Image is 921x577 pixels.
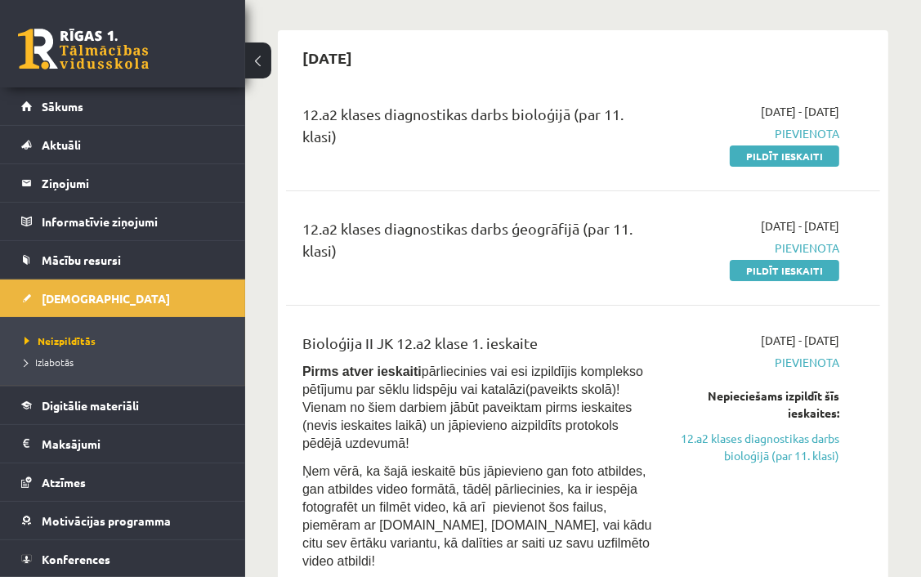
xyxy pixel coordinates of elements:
span: Neizpildītās [25,334,96,347]
div: Bioloģija II JK 12.a2 klase 1. ieskaite [302,332,652,362]
span: Digitālie materiāli [42,398,139,413]
span: Atzīmes [42,475,86,490]
span: Pievienota [677,239,839,257]
a: Pildīt ieskaiti [730,145,839,167]
a: Mācību resursi [21,241,225,279]
a: Pildīt ieskaiti [730,260,839,281]
span: [DATE] - [DATE] [761,217,839,235]
a: Informatīvie ziņojumi [21,203,225,240]
a: Digitālie materiāli [21,387,225,424]
a: Atzīmes [21,463,225,501]
span: [DEMOGRAPHIC_DATA] [42,291,170,306]
div: 12.a2 klases diagnostikas darbs bioloģijā (par 11. klasi) [302,103,652,155]
a: Aktuāli [21,126,225,163]
a: Izlabotās [25,355,229,369]
span: Pievienota [677,354,839,371]
a: 12.a2 klases diagnostikas darbs bioloģijā (par 11. klasi) [677,430,839,464]
span: Pievienota [677,125,839,142]
legend: Informatīvie ziņojumi [42,203,225,240]
span: Aktuāli [42,137,81,152]
span: pārliecinies vai esi izpildījis komplekso pētījumu par sēklu lidspēju vai katalāzi(paveikts skolā... [302,365,643,450]
span: Konferences [42,552,110,566]
legend: Ziņojumi [42,164,225,202]
h2: [DATE] [286,38,369,77]
span: Izlabotās [25,356,74,369]
span: Mācību resursi [42,253,121,267]
a: Sākums [21,87,225,125]
a: Maksājumi [21,425,225,463]
span: Motivācijas programma [42,513,171,528]
a: Motivācijas programma [21,502,225,539]
span: [DATE] - [DATE] [761,103,839,120]
a: Ziņojumi [21,164,225,202]
div: 12.a2 klases diagnostikas darbs ģeogrāfijā (par 11. klasi) [302,217,652,270]
a: [DEMOGRAPHIC_DATA] [21,280,225,317]
strong: Pirms atver ieskaiti [302,365,422,378]
a: Neizpildītās [25,333,229,348]
div: Nepieciešams izpildīt šīs ieskaites: [677,387,839,422]
span: [DATE] - [DATE] [761,332,839,349]
a: Rīgas 1. Tālmācības vidusskola [18,29,149,69]
legend: Maksājumi [42,425,225,463]
span: Ņem vērā, ka šajā ieskaitē būs jāpievieno gan foto atbildes, gan atbildes video formātā, tādēļ pā... [302,464,652,568]
span: Sākums [42,99,83,114]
